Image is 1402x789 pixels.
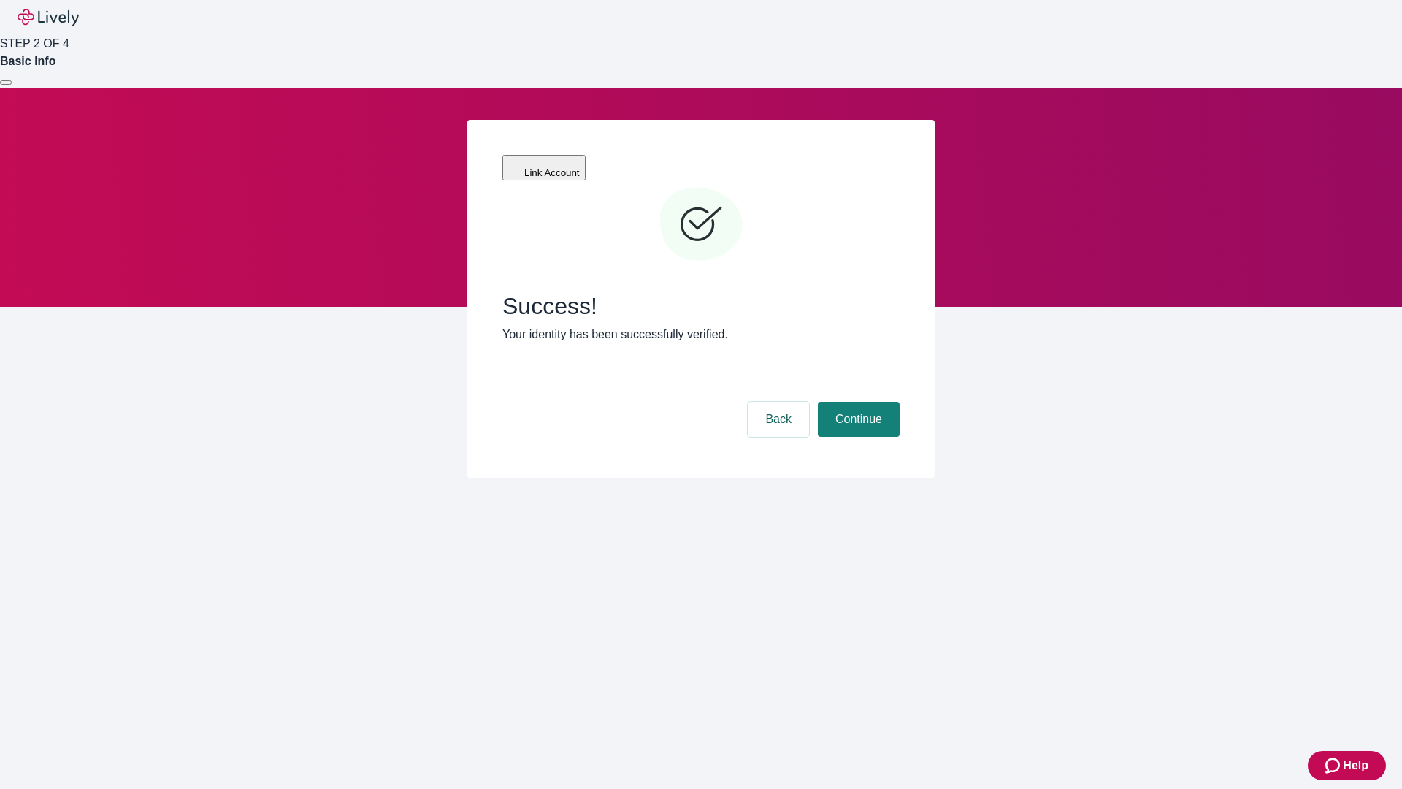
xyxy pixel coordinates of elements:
svg: Zendesk support icon [1325,757,1343,774]
img: Lively [18,9,79,26]
p: Your identity has been successfully verified. [502,326,900,343]
button: Back [748,402,809,437]
span: Success! [502,292,900,320]
button: Zendesk support iconHelp [1308,751,1386,780]
svg: Checkmark icon [657,181,745,269]
button: Link Account [502,155,586,180]
span: Help [1343,757,1368,774]
button: Continue [818,402,900,437]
